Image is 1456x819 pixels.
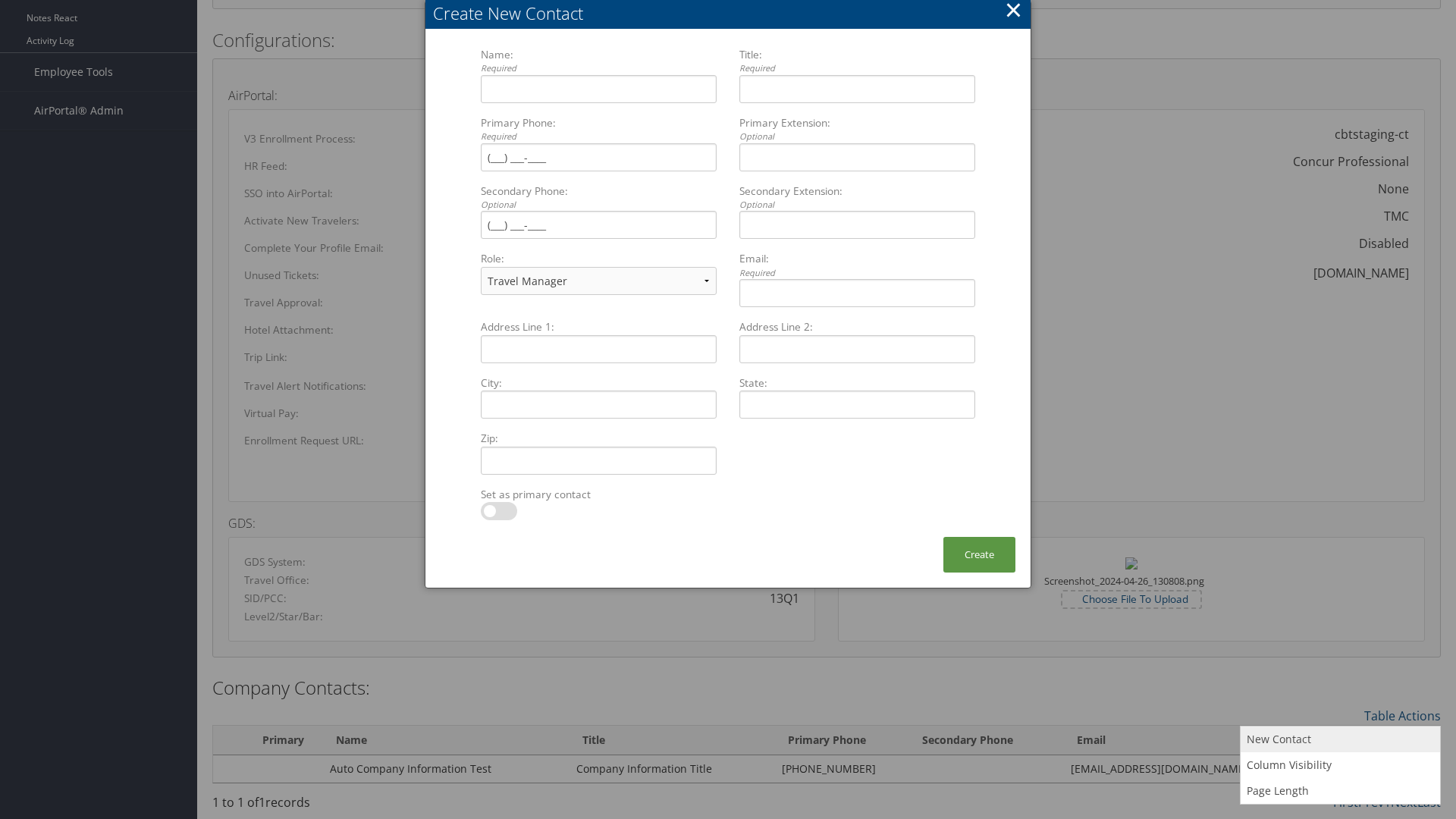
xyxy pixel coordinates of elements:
[481,211,717,239] input: Secondary Phone:Optional
[739,391,975,419] input: State:
[475,375,723,391] label: City:
[475,115,723,143] label: Primary Phone:
[481,143,717,171] input: Primary Phone:Required
[739,335,975,363] input: Address Line 2:
[481,130,717,143] div: Required
[739,75,975,103] input: Title:Required
[481,447,717,475] input: Zip:
[481,335,717,363] input: Address Line 1:
[733,251,981,279] label: Email:
[733,115,981,143] label: Primary Extension:
[739,279,975,307] input: Email:Required
[733,184,981,212] label: Secondary Extension:
[433,2,1031,25] div: Create New Contact
[1241,778,1440,804] a: Page Length
[481,199,717,212] div: Optional
[475,487,723,502] label: Set as primary contact
[481,75,717,103] input: Name:Required
[739,199,975,212] div: Optional
[739,130,975,143] div: Optional
[739,211,975,239] input: Secondary Extension:Optional
[733,319,981,334] label: Address Line 2:
[481,391,717,419] input: City:
[943,537,1015,573] button: Create
[1241,752,1440,778] a: Column Visibility
[475,251,723,266] label: Role:
[1241,726,1440,752] a: New Contact
[481,62,717,75] div: Required
[739,62,975,75] div: Required
[475,47,723,75] label: Name:
[733,47,981,75] label: Title:
[739,267,975,280] div: Required
[481,267,717,295] select: Role:
[739,143,975,171] input: Primary Extension:Optional
[475,184,723,212] label: Secondary Phone:
[475,431,723,446] label: Zip:
[475,319,723,334] label: Address Line 1:
[733,375,981,391] label: State:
